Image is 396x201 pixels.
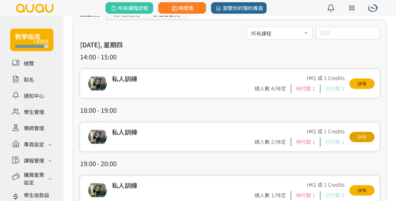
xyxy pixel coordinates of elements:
[80,159,379,168] h3: 19:00 - 20:00
[316,27,379,39] input: 日期
[112,74,253,84] div: 私人訓練
[349,132,375,142] a: 詳情
[170,4,194,12] span: 時間表
[296,84,320,93] div: 待付款 1
[80,52,379,62] h3: 14:00 - 15:00
[251,29,308,37] span: 所有課程
[307,181,345,191] div: HK$ 或 1 Credits
[307,74,345,84] div: HK$ 或 1 Credits
[24,171,46,186] div: 購買套票設定
[307,127,345,138] div: HK$ 或 1 Credits
[80,40,379,50] h3: [DATE], 星期四
[255,84,291,93] div: 總人數 4/待定
[255,138,291,146] div: 總人數 2/待定
[296,138,320,146] div: 待付款 1
[215,4,263,12] span: 瀏覽你的預約專頁
[296,191,320,200] div: 待付款 1
[349,78,375,89] a: 詳情
[15,4,54,13] img: logo.svg
[24,140,44,148] div: 專頁設定
[325,84,345,93] div: 已付款 3
[211,2,267,14] a: 瀏覽你的預約專頁
[255,191,291,200] div: 總人數 1/待定
[325,191,345,200] div: 已付款 0
[110,4,148,12] span: 所有課程狀態
[112,127,253,138] div: 私人訓練
[24,157,44,164] div: 課程管理
[349,185,375,196] a: 詳情
[106,2,153,14] a: 所有課程狀態
[112,181,253,191] div: 私人訓練
[80,105,379,115] h3: 18:00 - 19:00
[158,2,206,14] a: 時間表
[325,138,345,146] div: 已付款 1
